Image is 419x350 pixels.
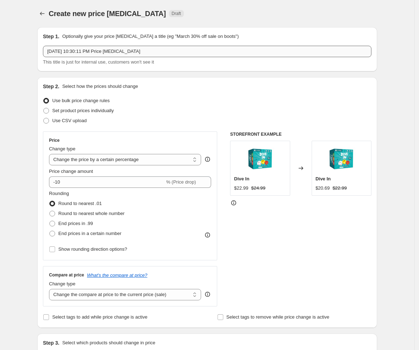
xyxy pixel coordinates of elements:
input: -15 [49,176,165,188]
span: Set product prices individually [52,108,114,113]
p: Select how the prices should change [62,83,138,90]
h3: Price [49,137,59,143]
span: Use bulk price change rules [52,98,109,103]
h6: STOREFRONT EXAMPLE [230,131,371,137]
div: $20.69 [316,185,330,192]
strike: $22.99 [332,185,347,192]
span: End prices in a certain number [58,231,121,236]
span: Round to nearest .01 [58,201,102,206]
p: Select which products should change in price [62,339,155,346]
input: 30% off holiday sale [43,46,371,57]
span: Rounding [49,191,69,196]
span: This title is just for internal use, customers won't see it [43,59,154,65]
div: help [204,291,211,298]
button: What's the compare at price? [87,272,147,278]
span: Select tags to remove while price change is active [226,314,330,320]
span: Draft [172,11,181,16]
div: help [204,156,211,163]
h2: Step 2. [43,83,59,90]
span: Use CSV upload [52,118,87,123]
span: Change type [49,281,75,286]
img: Dive-In-Main-Image_80x.webp [327,145,356,173]
span: Select tags to add while price change is active [52,314,147,320]
span: Round to nearest whole number [58,211,125,216]
strike: $24.99 [251,185,265,192]
span: Change type [49,146,75,151]
span: Dive In [234,176,249,181]
img: Dive-In-Main-Image_80x.webp [246,145,274,173]
span: % (Price drop) [166,179,196,185]
h2: Step 1. [43,33,59,40]
div: $22.99 [234,185,248,192]
h2: Step 3. [43,339,59,346]
span: Dive In [316,176,331,181]
button: Price change jobs [37,9,47,19]
span: Price change amount [49,169,93,174]
span: Show rounding direction options? [58,246,127,252]
h3: Compare at price [49,272,84,278]
p: Optionally give your price [MEDICAL_DATA] a title (eg "March 30% off sale on boots") [62,33,239,40]
span: End prices in .99 [58,221,93,226]
span: Create new price [MEDICAL_DATA] [49,10,166,17]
